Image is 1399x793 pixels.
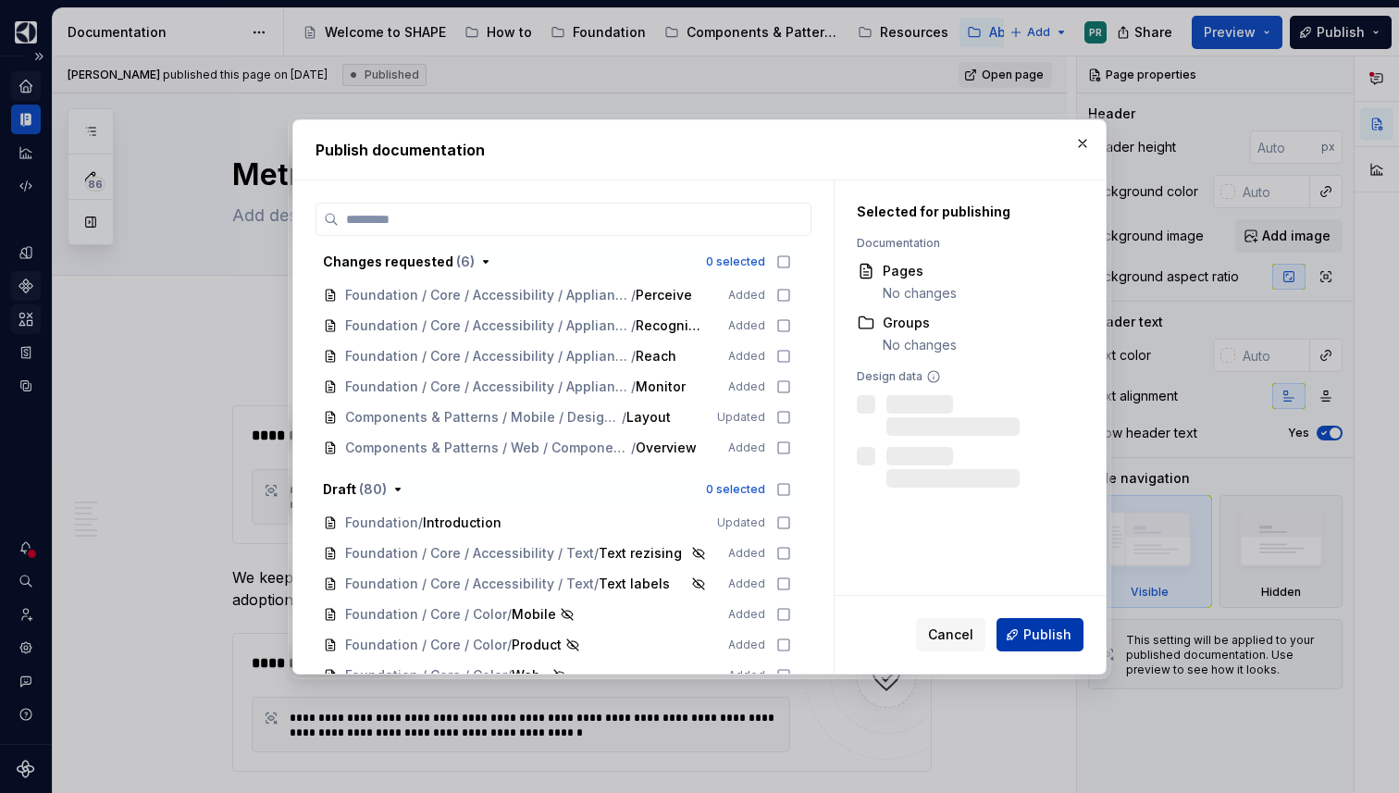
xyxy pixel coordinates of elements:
span: ( 6 ) [456,254,475,269]
span: Foundation [345,514,418,532]
span: Foundation / Core / Accessibility / Text [345,575,594,593]
span: Layout [626,408,671,427]
h2: Publish documentation [316,139,1083,161]
span: / [631,439,636,457]
div: 0 selected [706,482,765,497]
span: Text labels [599,575,670,593]
span: / [631,378,636,396]
span: Foundation / Core / Accessibility / Text [345,544,594,563]
span: Foundation / Core / Color [345,666,507,685]
span: Added [728,546,765,561]
span: Updated [717,410,765,425]
span: Recognize [636,316,702,335]
span: Foundation / Core / Color [345,605,507,624]
div: Design data [857,369,1074,384]
span: Overview [636,439,697,457]
div: Groups [883,314,957,332]
span: Added [728,576,765,591]
span: / [507,636,512,654]
div: No changes [883,284,957,303]
span: Mobile [512,605,556,624]
button: Changes requested (6)0 selected [316,247,799,277]
span: Foundation / Core / Color [345,636,507,654]
span: Components & Patterns / Mobile / Design Patterns [345,408,622,427]
span: Perceive [636,286,692,304]
span: Foundation / Core / Accessibility / Appliance Accessibility [345,316,631,335]
span: / [631,347,636,366]
span: Added [728,379,765,394]
div: Documentation [857,236,1074,251]
span: Updated [717,515,765,530]
span: Monitor [636,378,686,396]
span: Added [728,607,765,622]
span: Introduction [423,514,501,532]
button: Publish [997,618,1083,651]
span: Foundation / Core / Accessibility / Appliance Accessibility [345,378,631,396]
button: Cancel [916,618,985,651]
span: / [594,575,599,593]
div: 0 selected [706,254,765,269]
span: / [622,408,626,427]
span: Added [728,288,765,303]
span: / [418,514,423,532]
span: Product [512,636,562,654]
span: Components & Patterns / Web / Components / Calendar / CalendarMenu [345,439,631,457]
div: Draft [323,480,387,499]
span: Added [728,349,765,364]
div: Pages [883,262,957,280]
div: Selected for publishing [857,203,1074,221]
span: Cancel [928,626,973,644]
span: Web [512,666,549,685]
span: Added [728,638,765,652]
button: Draft (80)0 selected [316,475,799,504]
span: / [507,605,512,624]
span: / [594,544,599,563]
span: ( 80 ) [359,481,387,497]
span: Publish [1023,626,1071,644]
span: Added [728,318,765,333]
span: Foundation / Core / Accessibility / Appliance Accessibility [345,286,631,304]
span: / [507,666,512,685]
div: No changes [883,336,957,354]
div: Changes requested [323,253,475,271]
span: Reach [636,347,676,366]
span: Foundation / Core / Accessibility / Appliance Accessibility [345,347,631,366]
span: Text rezising [599,544,682,563]
span: / [631,316,636,335]
span: Added [728,440,765,455]
span: Added [728,668,765,683]
span: / [631,286,636,304]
